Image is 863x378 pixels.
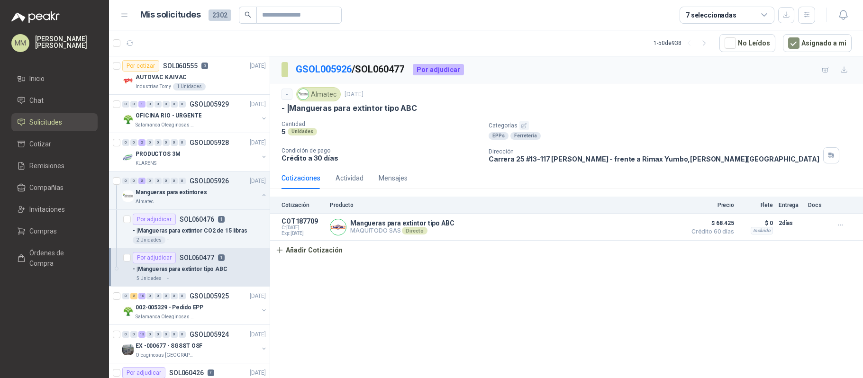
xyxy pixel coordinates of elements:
[218,254,225,261] p: 1
[29,139,51,149] span: Cotizar
[489,155,819,163] p: Carrera 25 #13-117 [PERSON_NAME] - frente a Rimax Yumbo , [PERSON_NAME][GEOGRAPHIC_DATA]
[138,293,145,299] div: 10
[296,87,341,101] div: Almatec
[130,293,137,299] div: 2
[201,63,208,69] p: 0
[298,89,309,99] img: Company Logo
[29,73,45,84] span: Inicio
[250,100,266,109] p: [DATE]
[171,101,178,108] div: 0
[163,331,170,338] div: 0
[379,173,408,183] div: Mensajes
[296,63,352,75] a: GSOL005926
[179,139,186,146] div: 0
[179,331,186,338] div: 0
[122,290,268,321] a: 0 2 10 0 0 0 0 0 GSOL005925[DATE] Company Logo002-005329 - Pedido EPPSalamanca Oleaginosas SAS
[11,135,98,153] a: Cotizar
[11,179,98,197] a: Compañías
[179,178,186,184] div: 0
[154,293,162,299] div: 0
[350,227,454,234] p: MAQUITODO SAS
[29,117,62,127] span: Solicitudes
[138,178,145,184] div: 2
[413,64,464,75] div: Por adjudicar
[29,161,64,171] span: Remisiones
[190,178,229,184] p: GSOL005926
[133,275,165,282] div: 5 Unidades
[122,178,129,184] div: 0
[29,95,44,106] span: Chat
[288,128,317,135] div: Unidades
[282,147,481,154] p: Condición de pago
[282,121,481,127] p: Cantidad
[136,342,202,351] p: EX -000677 - SGSST OSF
[146,139,154,146] div: 0
[296,62,405,77] p: / SOL060477
[130,139,137,146] div: 0
[122,190,134,202] img: Company Logo
[136,73,187,82] p: AUTOVAC KAIVAC
[209,9,231,21] span: 2302
[180,254,214,261] p: SOL060477
[270,241,348,260] button: Añadir Cotización
[171,139,178,146] div: 0
[330,219,346,235] img: Company Logo
[190,331,229,338] p: GSOL005924
[282,127,286,135] p: 5
[130,101,137,108] div: 0
[779,202,802,208] p: Entrega
[138,101,145,108] div: 1
[163,63,198,69] p: SOL060555
[146,293,154,299] div: 0
[154,331,162,338] div: 0
[109,248,270,287] a: Por adjudicarSOL0604771- |Mangueras para extintor tipo ABC5 Unidades-
[654,36,712,51] div: 1 - 50 de 938
[282,217,324,225] p: COT187709
[208,369,214,376] p: 7
[122,331,129,338] div: 0
[783,34,852,52] button: Asignado a mi
[109,210,270,248] a: Por adjudicarSOL0604761- |Mangueras para extintor CO2 de 15 libras2 Unidades-
[133,214,176,225] div: Por adjudicar
[154,101,162,108] div: 0
[250,177,266,186] p: [DATE]
[136,303,203,312] p: 002-005329 - Pedido EPP
[11,157,98,175] a: Remisiones
[282,202,324,208] p: Cotización
[154,139,162,146] div: 0
[122,99,268,129] a: 0 0 1 0 0 0 0 0 GSOL005929[DATE] Company LogoOFICINA RIO - URGENTESalamanca Oleaginosas SAS
[122,114,134,125] img: Company Logo
[489,121,859,130] p: Categorías
[122,152,134,163] img: Company Logo
[167,236,169,244] p: -
[250,292,266,301] p: [DATE]
[489,132,509,140] div: EPPs
[29,248,89,269] span: Órdenes de Compra
[136,160,156,167] p: KLARENS
[133,252,176,263] div: Por adjudicar
[136,313,195,321] p: Salamanca Oleaginosas SAS
[163,293,170,299] div: 0
[250,62,266,71] p: [DATE]
[136,83,171,90] p: Industrias Tomy
[687,202,734,208] p: Precio
[245,11,251,18] span: search
[122,293,129,299] div: 0
[11,70,98,88] a: Inicio
[167,275,169,282] p: -
[146,178,154,184] div: 0
[330,202,681,208] p: Producto
[190,139,229,146] p: GSOL005928
[11,244,98,272] a: Órdenes de Compra
[180,216,214,223] p: SOL060476
[489,148,819,155] p: Dirección
[122,75,134,87] img: Company Logo
[133,236,165,244] div: 2 Unidades
[136,198,154,206] p: Almatec
[779,217,802,229] p: 2 días
[751,227,773,234] div: Incluido
[250,330,266,339] p: [DATE]
[133,265,227,274] p: - | Mangueras para extintor tipo ABC
[29,182,64,193] span: Compañías
[282,103,417,113] p: - | Mangueras para extintor tipo ABC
